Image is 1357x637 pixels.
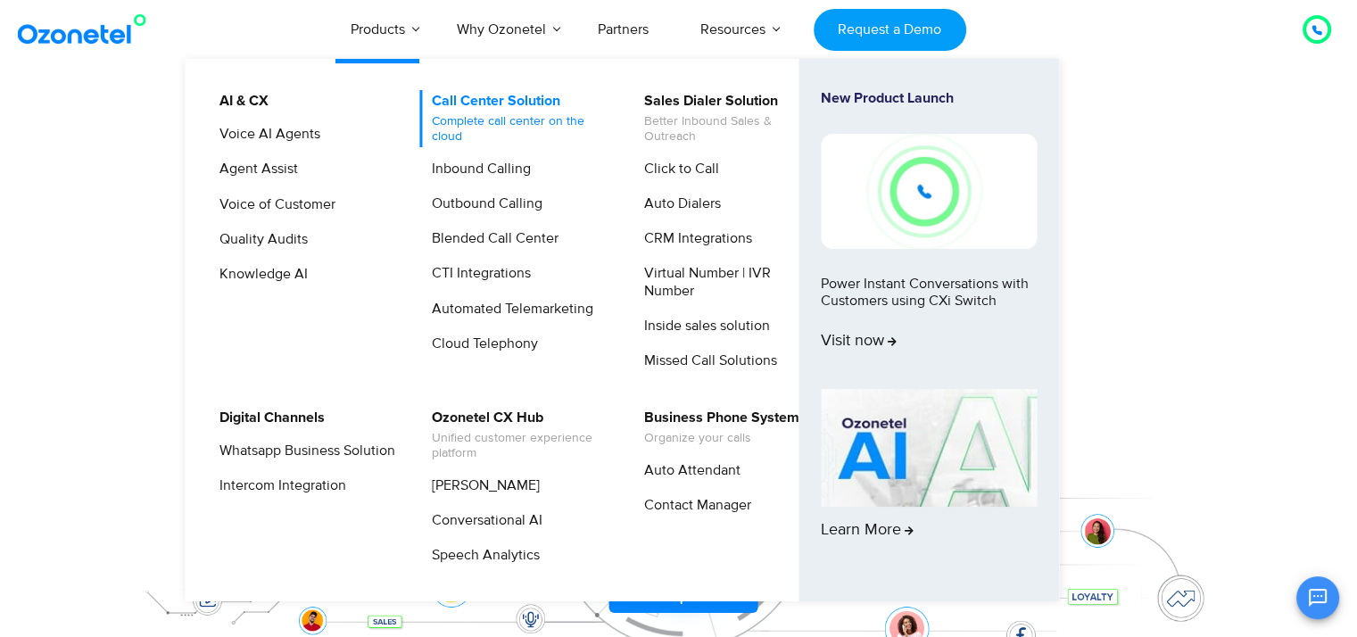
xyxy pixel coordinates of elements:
[821,389,1037,571] a: Learn More
[644,431,799,446] span: Organize your calls
[821,90,1037,382] a: New Product LaunchPower Instant Conversations with Customers using CXi SwitchVisit now
[208,263,310,285] a: Knowledge AI
[420,158,534,180] a: Inbound Calling
[1296,576,1339,619] button: Open chat
[633,90,823,147] a: Sales Dialer SolutionBetter Inbound Sales & Outreach
[821,521,914,541] span: Learn More
[633,459,743,482] a: Auto Attendant
[821,389,1037,507] img: AI
[633,262,823,302] a: Virtual Number | IVR Number
[644,114,820,145] span: Better Inbound Sales & Outreach
[208,194,338,216] a: Voice of Customer
[633,315,773,337] a: Inside sales solution
[821,332,897,352] span: Visit now
[432,431,608,461] span: Unified customer experience platform
[208,158,301,180] a: Agent Assist
[420,475,542,497] a: [PERSON_NAME]
[420,227,561,250] a: Blended Call Center
[420,333,541,355] a: Cloud Telephony
[432,114,608,145] span: Complete call center on the cloud
[821,134,1037,248] img: New-Project-17.png
[420,544,542,567] a: Speech Analytics
[208,440,398,462] a: Whatsapp Business Solution
[633,407,802,449] a: Business Phone SystemOrganize your calls
[420,90,610,147] a: Call Center SolutionComplete call center on the cloud
[633,193,724,215] a: Auto Dialers
[633,227,755,250] a: CRM Integrations
[208,123,323,145] a: Voice AI Agents
[420,407,610,464] a: Ozonetel CX HubUnified customer experience platform
[121,113,1237,170] div: Orchestrate Intelligent
[420,509,545,532] a: Conversational AI
[208,475,349,497] a: Intercom Integration
[633,350,780,372] a: Missed Call Solutions
[814,9,966,51] a: Request a Demo
[208,407,327,429] a: Digital Channels
[208,228,310,251] a: Quality Audits
[420,193,545,215] a: Outbound Calling
[633,158,722,180] a: Click to Call
[633,494,754,517] a: Contact Manager
[208,90,271,112] a: AI & CX
[420,262,534,285] a: CTI Integrations
[121,160,1237,245] div: Customer Experiences
[420,298,596,320] a: Automated Telemarketing
[121,246,1237,266] div: Turn every conversation into a growth engine for your enterprise.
